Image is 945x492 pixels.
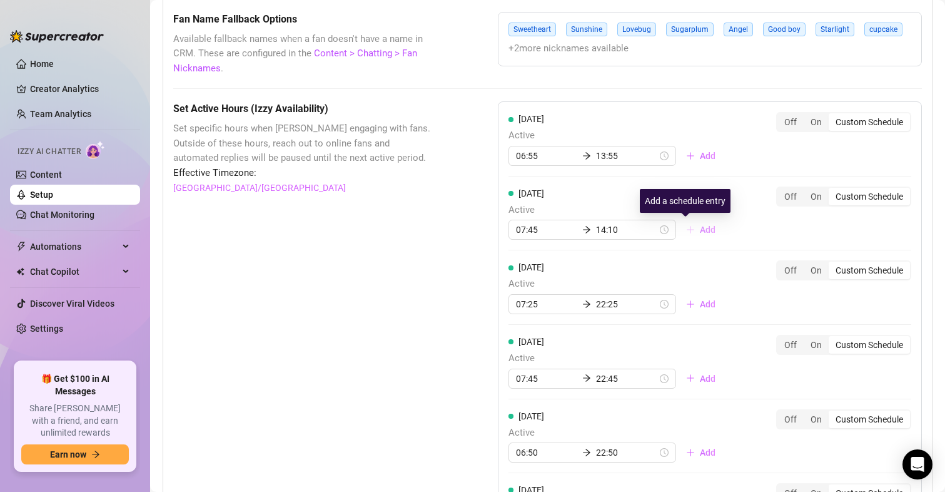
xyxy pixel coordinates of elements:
span: Automations [30,237,119,257]
span: Starlight [816,23,854,36]
div: Custom Schedule [829,336,910,354]
button: Add [676,443,725,463]
div: Custom Schedule [829,411,910,428]
span: arrow-right [582,374,591,382]
div: Off [777,411,804,428]
div: On [804,113,829,131]
div: segmented control [776,260,911,280]
input: End time [596,297,657,311]
a: Team Analytics [30,109,91,119]
span: [DATE] [518,262,544,272]
input: End time [596,446,657,459]
input: Start time [516,372,577,386]
span: Lovebug [617,23,656,36]
div: segmented control [776,187,911,207]
div: On [804,336,829,354]
span: cupcake [864,23,902,36]
div: segmented control [776,112,911,132]
a: Setup [30,190,53,200]
button: Earn nowarrow-right [21,444,129,464]
span: Angel [724,23,753,36]
a: Content [30,170,62,180]
a: Discover Viral Videos [30,299,114,309]
span: Active [508,426,725,441]
input: End time [596,372,657,386]
span: + 2 more nicknames available [508,41,907,56]
span: plus [686,300,695,309]
div: Off [777,188,804,205]
a: Chat Monitoring [30,210,94,220]
span: Active [508,203,725,218]
div: Add a schedule entry [640,189,730,213]
a: Settings [30,324,63,334]
span: Sugarplum [666,23,714,36]
span: Active [508,128,725,143]
div: segmented control [776,409,911,429]
input: End time [596,223,657,237]
span: plus [686,448,695,457]
span: Active [508,277,725,292]
div: Custom Schedule [829,113,910,131]
h5: Set Active Hours (Izzy Availability) [173,101,435,116]
span: arrow-right [582,225,591,234]
span: Add [700,225,715,235]
span: Add [700,299,715,309]
input: Start time [516,223,577,237]
img: AI Chatter [86,141,105,159]
img: logo-BBDzfeDw.svg [10,30,104,43]
input: Start time [516,149,577,163]
div: Off [777,262,804,279]
a: [GEOGRAPHIC_DATA]/[GEOGRAPHIC_DATA] [173,181,346,195]
div: segmented control [776,335,911,355]
input: Start time [516,446,577,459]
span: [DATE] [518,411,544,421]
span: arrow-right [582,448,591,457]
h5: Fan Name Fallback Options [173,12,435,27]
button: Add [676,220,725,240]
span: [DATE] [518,337,544,347]
span: Add [700,374,715,384]
span: Good boy [763,23,806,36]
span: Available fallback names when a fan doesn't have a name in CRM. These are configured in the . [173,32,435,76]
input: Start time [516,297,577,311]
span: [DATE] [518,188,544,198]
input: End time [596,149,657,163]
span: plus [686,151,695,160]
div: Off [777,336,804,354]
a: Creator Analytics [30,79,130,99]
span: Earn now [50,449,86,459]
a: Content > Chatting > Fan Nicknames [173,48,417,74]
span: Izzy AI Chatter [18,146,81,158]
div: On [804,188,829,205]
div: On [804,262,829,279]
button: Add [676,369,725,389]
span: Sunshine [566,23,607,36]
div: On [804,411,829,428]
img: Chat Copilot [16,267,24,276]
span: Add [700,151,715,161]
span: plus [686,374,695,382]
span: Active [508,351,725,366]
span: Effective Timezone: [173,166,435,181]
span: arrow-right [582,151,591,160]
span: arrow-right [91,450,100,459]
div: Custom Schedule [829,262,910,279]
div: Off [777,113,804,131]
span: Share [PERSON_NAME] with a friend, and earn unlimited rewards [21,402,129,439]
span: arrow-right [582,300,591,309]
span: Add [700,448,715,458]
span: 🎁 Get $100 in AI Messages [21,373,129,397]
span: thunderbolt [16,242,26,252]
span: Sweetheart [508,23,556,36]
span: [DATE] [518,114,544,124]
span: Chat Copilot [30,262,119,282]
a: Home [30,59,54,69]
button: Add [676,146,725,166]
span: plus [686,225,695,234]
div: Custom Schedule [829,188,910,205]
div: Open Intercom Messenger [902,449,932,479]
span: Set specific hours when [PERSON_NAME] engaging with fans. Outside of these hours, reach out to on... [173,121,435,166]
button: Add [676,294,725,314]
